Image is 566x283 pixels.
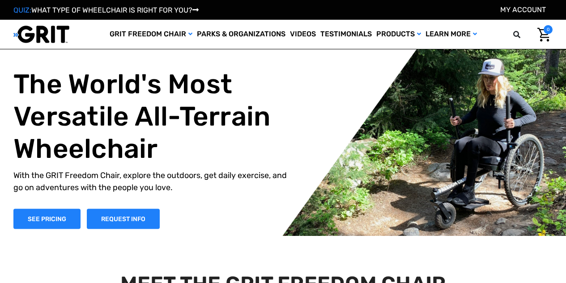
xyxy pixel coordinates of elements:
[318,20,374,49] a: Testimonials
[13,25,69,44] img: GRIT All-Terrain Wheelchair and Mobility Equipment
[423,20,479,49] a: Learn More
[13,6,31,14] span: QUIZ:
[107,20,195,49] a: GRIT Freedom Chair
[531,25,553,44] a: Cart with 0 items
[517,25,531,44] input: Search
[13,209,81,229] a: Shop Now
[537,28,550,42] img: Cart
[13,68,290,165] h1: The World's Most Versatile All-Terrain Wheelchair
[544,25,553,34] span: 0
[500,5,546,14] a: Account
[374,20,423,49] a: Products
[288,20,318,49] a: Videos
[195,20,288,49] a: Parks & Organizations
[87,209,160,229] a: Slide number 1, Request Information
[13,169,290,193] p: With the GRIT Freedom Chair, explore the outdoors, get daily exercise, and go on adventures with ...
[13,6,199,14] a: QUIZ:WHAT TYPE OF WHEELCHAIR IS RIGHT FOR YOU?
